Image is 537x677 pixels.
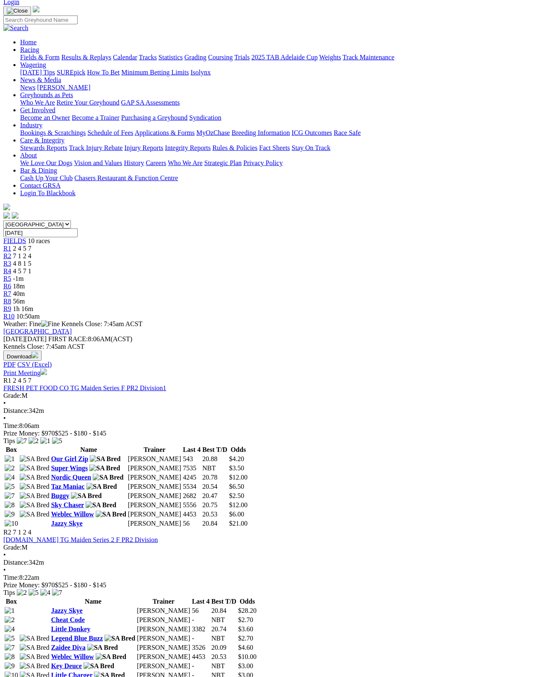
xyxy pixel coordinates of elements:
[5,492,15,500] img: 7
[13,252,31,259] span: 7 1 2 4
[3,559,534,566] div: 342m
[3,24,29,32] img: Search
[20,144,67,151] a: Stewards Reports
[3,384,166,392] a: FRESH PET FOOD CO TG Maiden Series F PR2 Division1
[229,455,244,462] span: $4.20
[3,536,158,543] a: [DOMAIN_NAME] TG Maiden Series 2 F PR2 Division
[3,290,11,297] span: R7
[87,644,118,651] img: SA Bred
[238,662,253,669] span: $3.00
[51,635,103,642] a: Legend Blue Buzz
[5,520,18,527] img: 10
[3,320,61,327] span: Weather: Fine
[3,422,19,429] span: Time:
[191,607,210,615] td: 56
[124,144,163,151] a: Injury Reports
[13,298,25,305] span: 56m
[61,54,111,61] a: Results & Replays
[41,320,60,328] img: Fine
[20,492,50,500] img: SA Bred
[3,566,6,573] span: •
[20,159,534,167] div: About
[3,305,11,312] a: R9
[136,643,190,652] td: [PERSON_NAME]
[51,464,88,472] a: Super Wings
[232,129,290,136] a: Breeding Information
[51,492,70,499] a: Buggy
[69,144,123,151] a: Track Injury Rebate
[51,455,89,462] a: Our Girl Zip
[3,581,534,589] div: Prize Money: $970
[20,114,70,121] a: Become an Owner
[3,369,47,376] a: Print Meeting
[3,392,22,399] span: Grade:
[51,474,91,481] a: Nordic Queen
[6,598,17,605] span: Box
[13,275,24,282] span: -1m
[251,54,318,61] a: 2025 TAB Adelaide Cup
[20,159,72,166] a: We Love Our Dogs
[3,407,534,415] div: 342m
[3,544,22,551] span: Grade:
[20,129,534,137] div: Industry
[6,446,17,453] span: Box
[93,474,123,481] img: SA Bred
[212,144,258,151] a: Rules & Policies
[211,607,237,615] td: 20.84
[182,482,201,491] td: 5534
[5,511,15,518] img: 9
[343,54,394,61] a: Track Maintenance
[202,473,228,482] td: 20.78
[3,204,10,210] img: logo-grsa-white.png
[20,174,73,182] a: Cash Up Your Club
[20,152,37,159] a: About
[29,437,39,445] img: 2
[87,69,120,76] a: How To Bet
[189,114,221,121] a: Syndication
[191,625,210,633] td: 3382
[17,589,27,597] img: 2
[121,69,189,76] a: Minimum Betting Limits
[20,455,50,463] img: SA Bred
[20,84,35,91] a: News
[185,54,206,61] a: Grading
[3,260,11,267] a: R3
[72,114,120,121] a: Become a Trainer
[20,635,50,642] img: SA Bred
[5,616,15,624] img: 2
[55,581,107,589] span: $525 - $180 - $145
[96,511,126,518] img: SA Bred
[3,252,11,259] span: R2
[20,189,76,197] a: Login To Blackbook
[20,76,61,83] a: News & Media
[55,430,107,437] span: $525 - $180 - $145
[71,492,102,500] img: SA Bred
[237,597,257,606] th: Odds
[243,159,283,166] a: Privacy Policy
[74,174,178,182] a: Chasers Restaurant & Function Centre
[40,589,50,597] img: 4
[20,182,60,189] a: Contact GRSA
[3,392,534,399] div: M
[146,159,166,166] a: Careers
[238,653,256,660] span: $10.00
[13,305,33,312] span: 1h 16m
[20,99,534,106] div: Greyhounds as Pets
[121,114,188,121] a: Purchasing a Greyhound
[86,483,117,490] img: SA Bred
[3,589,15,596] span: Tips
[3,377,11,384] span: R1
[202,446,228,454] th: Best T/D
[3,335,47,342] span: [DATE]
[5,474,15,481] img: 4
[3,313,15,320] span: R10
[128,473,182,482] td: [PERSON_NAME]
[3,283,11,290] a: R6
[3,544,534,551] div: M
[211,653,237,661] td: 20.53
[182,510,201,519] td: 4453
[20,122,42,129] a: Industry
[234,54,250,61] a: Trials
[13,283,25,290] span: 18m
